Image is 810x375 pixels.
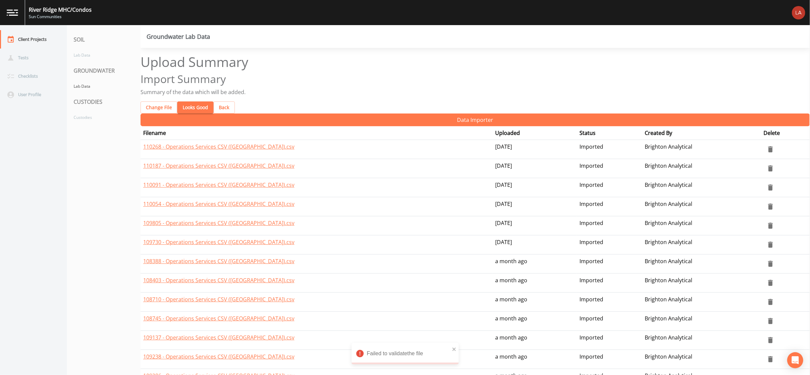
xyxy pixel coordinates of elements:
[764,162,777,175] button: delete
[352,343,459,364] div: Failed to validatethe file
[492,331,577,350] td: a month ago
[577,140,642,159] td: Imported
[642,293,761,312] td: Brighton Analytical
[141,54,810,70] h1: Upload Summary
[492,140,577,159] td: [DATE]
[141,73,810,85] h2: Import Summary
[141,88,810,96] div: Summary of the data which will be added.
[642,350,761,369] td: Brighton Analytical
[67,30,141,49] div: SOIL
[577,159,642,178] td: Imported
[492,235,577,254] td: [DATE]
[577,254,642,274] td: Imported
[787,352,803,368] div: Open Intercom Messenger
[67,80,134,92] a: Lab Data
[642,216,761,235] td: Brighton Analytical
[143,238,294,246] a: 109730 - Operations Services CSV ([GEOGRAPHIC_DATA]).csv
[642,274,761,293] td: Brighton Analytical
[642,254,761,274] td: Brighton Analytical
[492,293,577,312] td: a month ago
[642,331,761,350] td: Brighton Analytical
[577,293,642,312] td: Imported
[577,178,642,197] td: Imported
[577,274,642,293] td: Imported
[141,114,810,126] button: Data Importer
[492,350,577,369] td: a month ago
[764,276,777,290] button: delete
[764,143,777,156] button: delete
[764,219,777,232] button: delete
[492,312,577,331] td: a month ago
[141,101,177,114] button: Change File
[143,257,294,265] a: 108388 - Operations Services CSV ([GEOGRAPHIC_DATA]).csv
[143,162,294,169] a: 110187 - Operations Services CSV ([GEOGRAPHIC_DATA]).csv
[143,296,294,303] a: 108710 - Operations Services CSV ([GEOGRAPHIC_DATA]).csv
[764,181,777,194] button: delete
[29,14,92,20] div: Sun Communities
[492,159,577,178] td: [DATE]
[764,353,777,366] button: delete
[143,219,294,227] a: 109805 - Operations Services CSV ([GEOGRAPHIC_DATA]).csv
[764,295,777,309] button: delete
[492,126,577,140] th: Uploaded
[577,312,642,331] td: Imported
[177,101,213,114] button: Looks Good
[642,235,761,254] td: Brighton Analytical
[764,257,777,271] button: delete
[764,314,777,328] button: delete
[577,235,642,254] td: Imported
[764,200,777,213] button: delete
[143,143,294,150] a: 110268 - Operations Services CSV ([GEOGRAPHIC_DATA]).csv
[67,111,134,124] a: Custodies
[577,126,642,140] th: Status
[492,197,577,216] td: [DATE]
[642,312,761,331] td: Brighton Analytical
[143,353,294,360] a: 109238 - Operations Services CSV ([GEOGRAPHIC_DATA]).csv
[577,350,642,369] td: Imported
[642,126,761,140] th: Created By
[492,178,577,197] td: [DATE]
[141,126,492,140] th: Filename
[143,200,294,208] a: 110054 - Operations Services CSV ([GEOGRAPHIC_DATA]).csv
[147,34,210,39] div: Groundwater Lab Data
[761,126,810,140] th: Delete
[577,216,642,235] td: Imported
[143,315,294,322] a: 108745 - Operations Services CSV ([GEOGRAPHIC_DATA]).csv
[642,178,761,197] td: Brighton Analytical
[577,197,642,216] td: Imported
[143,334,294,341] a: 109137 - Operations Services CSV ([GEOGRAPHIC_DATA]).csv
[492,254,577,274] td: a month ago
[577,331,642,350] td: Imported
[29,6,92,14] div: River Ridge MHC/Condos
[67,49,134,61] a: Lab Data
[7,9,18,16] img: logo
[213,101,235,114] button: Back
[67,61,141,80] div: GROUNDWATER
[143,277,294,284] a: 108403 - Operations Services CSV ([GEOGRAPHIC_DATA]).csv
[792,6,805,19] img: bd2ccfa184a129701e0c260bc3a09f9b
[143,181,294,189] a: 110091 - Operations Services CSV ([GEOGRAPHIC_DATA]).csv
[67,92,141,111] div: CUSTODIES
[642,197,761,216] td: Brighton Analytical
[642,159,761,178] td: Brighton Analytical
[492,274,577,293] td: a month ago
[642,140,761,159] td: Brighton Analytical
[764,333,777,347] button: delete
[452,345,457,353] button: close
[492,216,577,235] td: [DATE]
[764,238,777,251] button: delete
